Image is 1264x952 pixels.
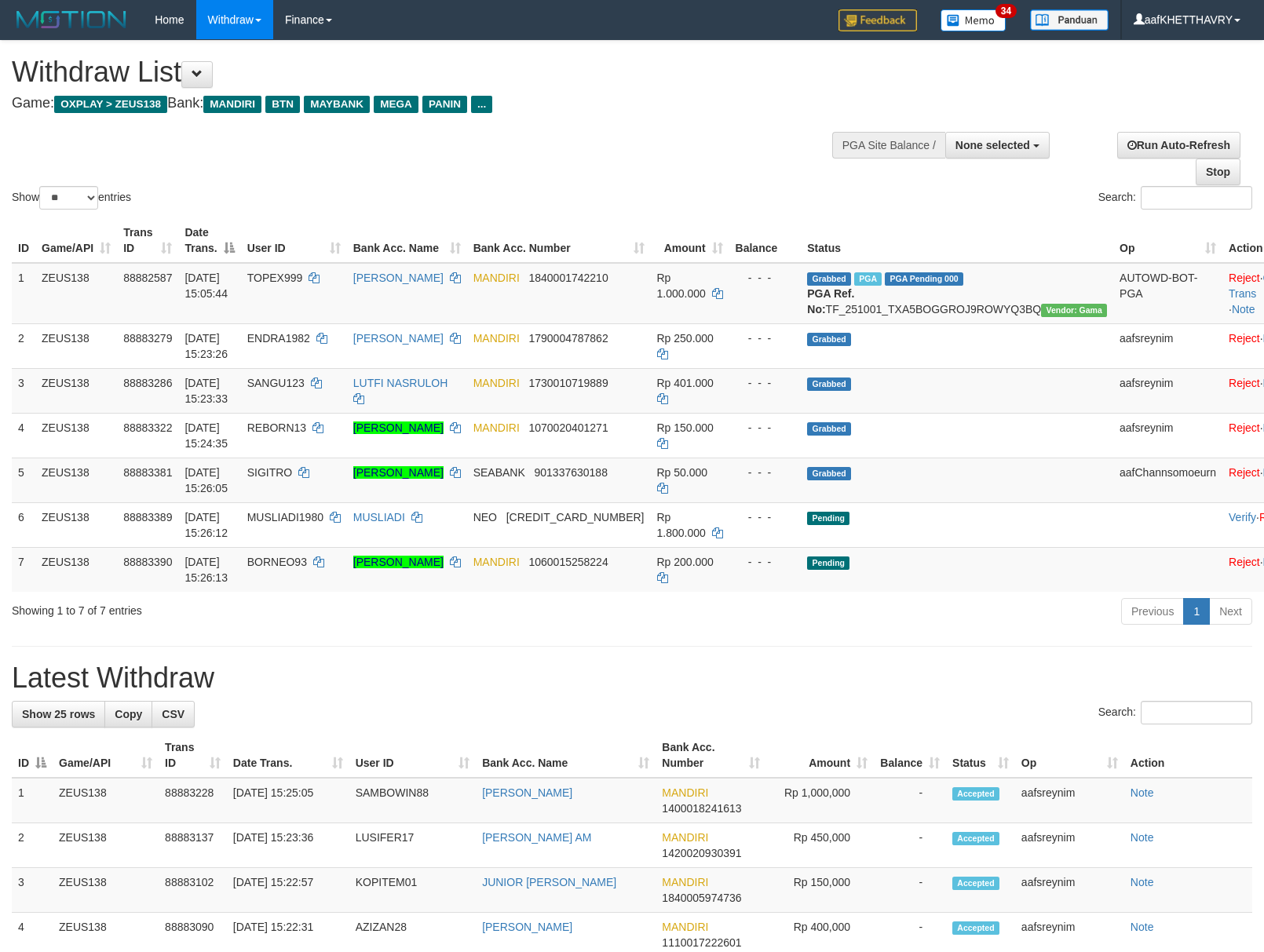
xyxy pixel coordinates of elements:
a: LUTFI NASRULOH [353,377,448,389]
td: KOPITEM01 [349,868,476,913]
a: JUNIOR [PERSON_NAME] [482,876,616,888]
td: [DATE] 15:23:36 [227,823,349,868]
span: 88882587 [123,272,172,284]
a: Reject [1229,377,1260,389]
span: Copy 1070020401271 to clipboard [528,421,608,434]
a: Note [1131,831,1154,844]
h1: Withdraw List [12,57,827,88]
img: panduan.png [1030,9,1109,31]
th: Date Trans.: activate to sort column ascending [227,733,349,778]
span: Copy 5859457168856576 to clipboard [506,511,645,523]
th: Op: activate to sort column ascending [1113,218,1222,263]
td: SAMBOWIN88 [349,778,476,823]
span: Marked by aafnoeunsreypich [854,272,882,286]
td: TF_251001_TXA5BOGGROJ9ROWYQ3BQ [801,263,1113,324]
td: ZEUS138 [35,458,117,502]
a: [PERSON_NAME] [353,332,444,345]
td: LUSIFER17 [349,823,476,868]
td: aafsreynim [1015,778,1124,823]
div: - - - [736,554,795,570]
span: Rp 50.000 [657,466,708,479]
img: Feedback.jpg [838,9,917,31]
td: Rp 450,000 [766,823,874,868]
td: Rp 150,000 [766,868,874,913]
th: Trans ID: activate to sort column ascending [117,218,178,263]
input: Search: [1141,186,1252,210]
th: Bank Acc. Name: activate to sort column ascending [347,218,467,263]
h4: Game: Bank: [12,96,827,111]
td: 3 [12,368,35,413]
span: Rp 200.000 [657,556,714,568]
span: [DATE] 15:26:05 [184,466,228,494]
a: [PERSON_NAME] AM [482,831,591,844]
div: - - - [736,509,795,525]
span: Pending [807,556,849,570]
span: Grabbed [807,467,851,480]
a: Run Auto-Refresh [1117,132,1240,159]
span: 88883279 [123,332,172,345]
a: Note [1131,921,1154,933]
td: ZEUS138 [35,263,117,324]
span: Show 25 rows [22,708,95,720]
span: Copy 1730010719889 to clipboard [528,377,608,389]
span: Rp 1.800.000 [657,511,706,539]
span: SIGITRO [247,466,293,479]
th: Game/API: activate to sort column ascending [35,218,117,263]
span: Pending [807,512,849,525]
td: ZEUS138 [35,323,117,368]
span: ENDRA1982 [247,332,310,345]
span: TOPEX999 [247,272,303,284]
td: 2 [12,323,35,368]
td: aafsreynim [1113,413,1222,458]
img: Button%20Memo.svg [941,9,1006,31]
span: 34 [995,4,1017,18]
span: SANGU123 [247,377,305,389]
b: PGA Ref. No: [807,287,854,316]
select: Showentries [39,186,98,210]
span: [DATE] 15:26:12 [184,511,228,539]
span: Copy 901337630188 to clipboard [534,466,607,479]
span: Rp 250.000 [657,332,714,345]
th: ID [12,218,35,263]
span: MANDIRI [662,921,708,933]
span: MANDIRI [662,786,708,799]
span: ... [471,96,492,113]
span: Vendor URL: https://trx31.1velocity.biz [1041,304,1107,317]
a: Stop [1196,159,1240,185]
span: 88883389 [123,511,172,523]
span: MEGA [374,96,418,113]
span: MANDIRI [473,272,520,284]
td: 1 [12,778,53,823]
td: ZEUS138 [35,502,117,547]
span: Copy 1400018241613 to clipboard [662,802,741,815]
td: aafsreynim [1113,368,1222,413]
span: BORNEO93 [247,556,307,568]
th: Bank Acc. Name: activate to sort column ascending [476,733,656,778]
span: Copy 1840001742210 to clipboard [528,272,608,284]
a: Next [1209,598,1252,625]
span: [DATE] 15:23:26 [184,332,228,360]
td: Rp 1,000,000 [766,778,874,823]
a: Note [1232,303,1255,316]
a: [PERSON_NAME] [353,272,444,284]
div: Showing 1 to 7 of 7 entries [12,596,515,618]
span: 88883381 [123,466,172,479]
td: AUTOWD-BOT-PGA [1113,263,1222,324]
td: ZEUS138 [53,868,159,913]
span: MAYBANK [304,96,370,113]
span: Copy 1420020930391 to clipboard [662,847,741,859]
label: Search: [1098,701,1252,724]
label: Show entries [12,186,131,210]
a: Reject [1229,272,1260,284]
td: ZEUS138 [35,547,117,592]
th: Amount: activate to sort column ascending [766,733,874,778]
a: Reject [1229,556,1260,568]
a: [PERSON_NAME] [353,466,444,479]
div: - - - [736,330,795,346]
span: MUSLIADI1980 [247,511,323,523]
span: Grabbed [807,272,851,286]
span: MANDIRI [203,96,261,113]
span: BTN [265,96,300,113]
th: Balance [729,218,802,263]
td: 5 [12,458,35,502]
